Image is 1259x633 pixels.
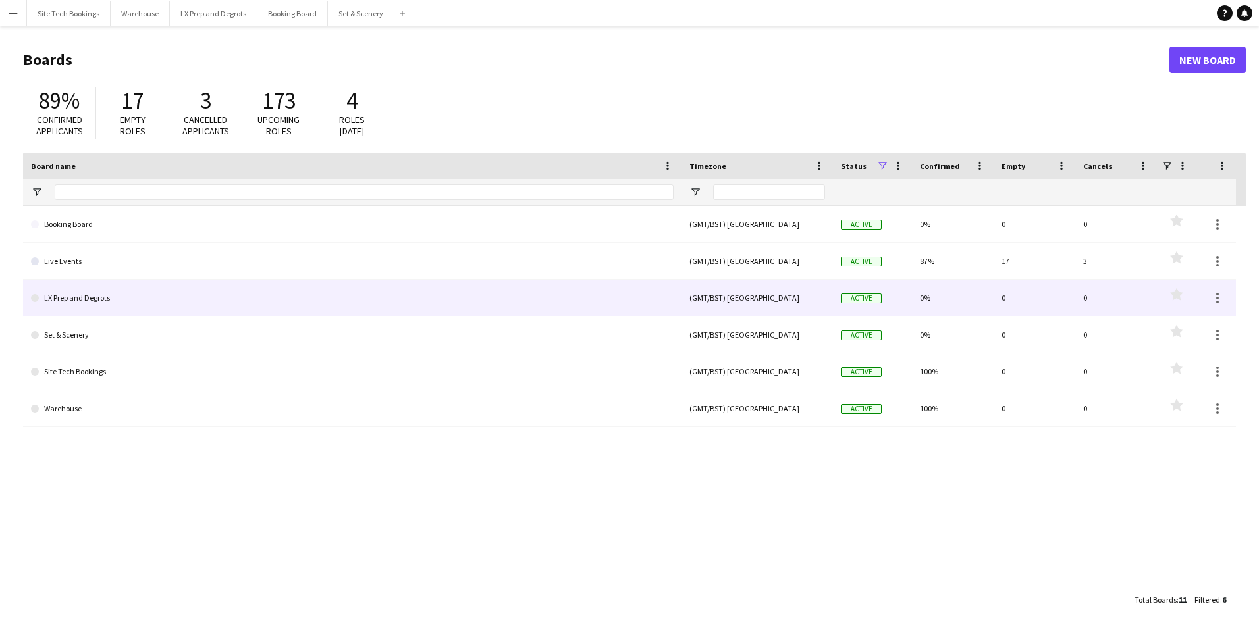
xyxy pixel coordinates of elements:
[170,1,257,26] button: LX Prep and Degrots
[31,353,674,390] a: Site Tech Bookings
[682,316,833,353] div: (GMT/BST) [GEOGRAPHIC_DATA]
[841,257,882,266] span: Active
[257,114,300,137] span: Upcoming roles
[994,353,1075,390] div: 0
[31,316,674,353] a: Set & Scenery
[841,404,882,414] span: Active
[111,1,170,26] button: Warehouse
[1075,353,1157,390] div: 0
[1002,161,1025,171] span: Empty
[841,293,882,303] span: Active
[841,330,882,340] span: Active
[1179,595,1187,605] span: 11
[1135,587,1187,613] div: :
[31,280,674,316] a: LX Prep and Degrots
[1075,390,1157,426] div: 0
[328,1,394,26] button: Set & Scenery
[31,390,674,427] a: Warehouse
[841,220,882,230] span: Active
[121,86,144,115] span: 17
[994,243,1075,279] div: 17
[994,390,1075,426] div: 0
[920,161,960,171] span: Confirmed
[689,161,726,171] span: Timezone
[713,184,825,200] input: Timezone Filter Input
[1075,243,1157,279] div: 3
[682,353,833,390] div: (GMT/BST) [GEOGRAPHIC_DATA]
[912,243,994,279] div: 87%
[1083,161,1112,171] span: Cancels
[682,206,833,242] div: (GMT/BST) [GEOGRAPHIC_DATA]
[1075,316,1157,353] div: 0
[912,280,994,316] div: 0%
[689,186,701,198] button: Open Filter Menu
[23,50,1169,70] h1: Boards
[31,186,43,198] button: Open Filter Menu
[120,114,146,137] span: Empty roles
[912,206,994,242] div: 0%
[31,243,674,280] a: Live Events
[55,184,674,200] input: Board name Filter Input
[339,114,365,137] span: Roles [DATE]
[994,206,1075,242] div: 0
[39,86,80,115] span: 89%
[31,161,76,171] span: Board name
[1135,595,1177,605] span: Total Boards
[36,114,83,137] span: Confirmed applicants
[1075,206,1157,242] div: 0
[182,114,229,137] span: Cancelled applicants
[1222,595,1226,605] span: 6
[994,280,1075,316] div: 0
[346,86,358,115] span: 4
[994,316,1075,353] div: 0
[1075,280,1157,316] div: 0
[682,243,833,279] div: (GMT/BST) [GEOGRAPHIC_DATA]
[1169,47,1246,73] a: New Board
[1194,587,1226,613] div: :
[841,367,882,377] span: Active
[682,280,833,316] div: (GMT/BST) [GEOGRAPHIC_DATA]
[841,161,867,171] span: Status
[262,86,296,115] span: 173
[27,1,111,26] button: Site Tech Bookings
[912,390,994,426] div: 100%
[912,316,994,353] div: 0%
[31,206,674,243] a: Booking Board
[912,353,994,390] div: 100%
[1194,595,1220,605] span: Filtered
[200,86,211,115] span: 3
[257,1,328,26] button: Booking Board
[682,390,833,426] div: (GMT/BST) [GEOGRAPHIC_DATA]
